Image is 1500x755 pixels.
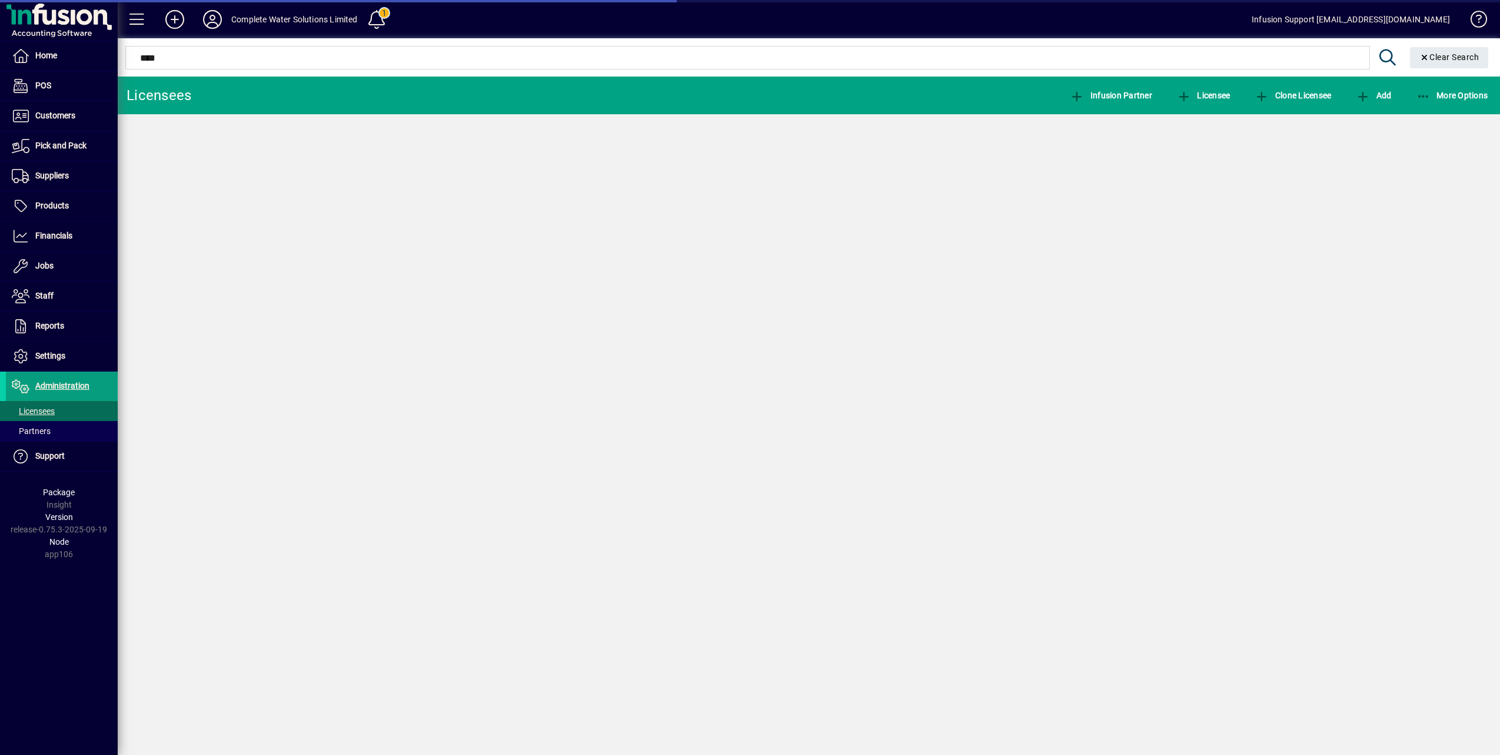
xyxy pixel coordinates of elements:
[6,161,118,191] a: Suppliers
[35,351,65,360] span: Settings
[35,81,51,90] span: POS
[6,342,118,371] a: Settings
[1252,10,1450,29] div: Infusion Support [EMAIL_ADDRESS][DOMAIN_NAME]
[45,512,73,522] span: Version
[35,321,64,330] span: Reports
[35,141,87,150] span: Pick and Pack
[1252,85,1334,106] button: Clone Licensee
[6,421,118,441] a: Partners
[35,111,75,120] span: Customers
[12,426,51,436] span: Partners
[1419,52,1479,62] span: Clear Search
[6,101,118,131] a: Customers
[1174,85,1233,106] button: Licensee
[1255,91,1331,100] span: Clone Licensee
[12,406,55,416] span: Licensees
[43,488,75,497] span: Package
[6,191,118,221] a: Products
[156,9,194,30] button: Add
[6,312,118,341] a: Reports
[6,442,118,471] a: Support
[6,401,118,421] a: Licensees
[35,201,69,210] span: Products
[231,10,358,29] div: Complete Water Solutions Limited
[127,86,191,105] div: Licensees
[49,537,69,547] span: Node
[6,282,118,311] a: Staff
[6,221,118,251] a: Financials
[35,381,89,390] span: Administration
[35,231,72,240] span: Financials
[1410,47,1489,68] button: Clear
[1067,85,1155,106] button: Infusion Partner
[194,9,231,30] button: Profile
[35,291,54,300] span: Staff
[1070,91,1152,100] span: Infusion Partner
[6,41,118,71] a: Home
[6,71,118,101] a: POS
[1462,2,1485,41] a: Knowledge Base
[1353,85,1394,106] button: Add
[1177,91,1230,100] span: Licensee
[1413,85,1491,106] button: More Options
[35,171,69,180] span: Suppliers
[35,261,54,270] span: Jobs
[35,51,57,60] span: Home
[6,131,118,161] a: Pick and Pack
[1416,91,1488,100] span: More Options
[6,251,118,281] a: Jobs
[1356,91,1391,100] span: Add
[35,451,65,461] span: Support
